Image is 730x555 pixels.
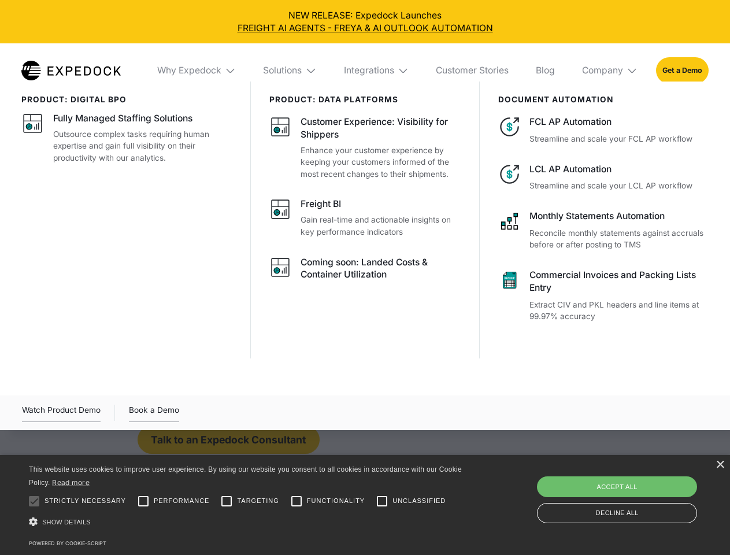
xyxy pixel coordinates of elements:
p: Gain real-time and actionable insights on key performance indicators [301,214,461,238]
p: Outsource complex tasks requiring human expertise and gain full visibility on their productivity ... [53,128,232,164]
a: Monthly Statements AutomationReconcile monthly statements against accruals before or after postin... [498,210,709,251]
div: Freight BI [301,198,341,210]
a: Customer Experience: Visibility for ShippersEnhance your customer experience by keeping your cust... [269,116,462,180]
div: Integrations [344,65,394,76]
div: Coming soon: Landed Costs & Container Utilization [301,256,461,282]
span: Strictly necessary [45,496,126,506]
div: NEW RELEASE: Expedock Launches [9,9,721,35]
span: Functionality [307,496,365,506]
div: Integrations [335,43,418,98]
a: Commercial Invoices and Packing Lists EntryExtract CIV and PKL headers and line items at 99.97% a... [498,269,709,323]
span: Unclassified [392,496,446,506]
div: FCL AP Automation [529,116,708,128]
span: Performance [154,496,210,506]
a: Read more [52,478,90,487]
div: Company [582,65,623,76]
span: Targeting [237,496,279,506]
a: Fully Managed Staffing SolutionsOutsource complex tasks requiring human expertise and gain full v... [21,112,232,164]
iframe: Chat Widget [538,430,730,555]
a: FCL AP AutomationStreamline and scale your FCL AP workflow [498,116,709,145]
div: Monthly Statements Automation [529,210,708,223]
span: This website uses cookies to improve user experience. By using our website you consent to all coo... [29,465,462,487]
p: Reconcile monthly statements against accruals before or after posting to TMS [529,227,708,251]
div: product: digital bpo [21,95,232,104]
div: Watch Product Demo [22,404,101,422]
a: Blog [527,43,564,98]
div: Commercial Invoices and Packing Lists Entry [529,269,708,294]
div: Why Expedock [148,43,245,98]
div: PRODUCT: data platforms [269,95,462,104]
a: Freight BIGain real-time and actionable insights on key performance indicators [269,198,462,238]
p: Extract CIV and PKL headers and line items at 99.97% accuracy [529,299,708,323]
div: LCL AP Automation [529,163,708,176]
a: Book a Demo [129,404,179,422]
div: Fully Managed Staffing Solutions [53,112,192,125]
p: Streamline and scale your LCL AP workflow [529,180,708,192]
a: FREIGHT AI AGENTS - FREYA & AI OUTLOOK AUTOMATION [9,22,721,35]
a: Coming soon: Landed Costs & Container Utilization [269,256,462,285]
div: Why Expedock [157,65,221,76]
div: Company [573,43,647,98]
a: Get a Demo [656,57,709,83]
p: Enhance your customer experience by keeping your customers informed of the most recent changes to... [301,145,461,180]
p: Streamline and scale your FCL AP workflow [529,133,708,145]
div: document automation [498,95,709,104]
a: Customer Stories [427,43,517,98]
div: Solutions [263,65,302,76]
a: open lightbox [22,404,101,422]
a: LCL AP AutomationStreamline and scale your LCL AP workflow [498,163,709,192]
span: Show details [42,519,91,526]
div: Show details [29,515,466,530]
div: Solutions [254,43,326,98]
a: Powered by cookie-script [29,540,106,546]
div: Customer Experience: Visibility for Shippers [301,116,461,141]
